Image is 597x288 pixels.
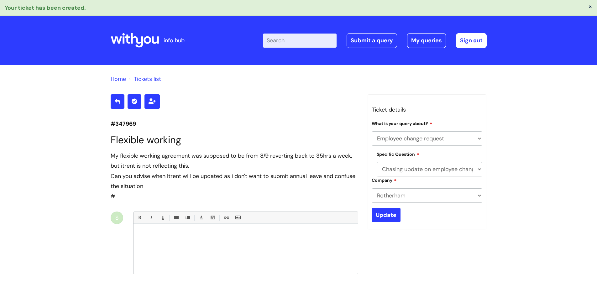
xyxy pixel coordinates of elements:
a: 1. Ordered List (Ctrl-Shift-8) [184,214,191,222]
a: Back Color [209,214,217,222]
li: Solution home [111,74,126,84]
input: Update [372,208,401,222]
div: Can you advise when Itrent will be updated as i don't want to submit annual leave and confuse the... [111,171,358,191]
label: Company [372,177,397,183]
a: Underline(Ctrl-U) [159,214,166,222]
a: Sign out [456,33,487,48]
h1: Flexible working [111,134,358,146]
a: Insert Image... [234,214,242,222]
a: Link [222,214,230,222]
div: # [111,151,358,202]
input: Search [263,34,337,47]
a: My queries [407,33,446,48]
label: Specific Question [377,151,419,157]
a: Bold (Ctrl-B) [135,214,143,222]
a: Italic (Ctrl-I) [147,214,155,222]
h3: Ticket details [372,105,483,115]
a: Font Color [197,214,205,222]
div: My flexible working agreement was supposed to be from 8/9 reverting back to 35hrs a week, but itr... [111,151,358,171]
a: Submit a query [347,33,397,48]
p: info hub [164,35,185,45]
label: What is your query about? [372,120,432,126]
div: S [111,212,123,224]
li: Tickets list [128,74,161,84]
button: × [589,3,592,9]
div: | - [263,33,487,48]
a: • Unordered List (Ctrl-Shift-7) [172,214,180,222]
a: Tickets list [134,75,161,83]
p: #347969 [111,119,358,129]
a: Home [111,75,126,83]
